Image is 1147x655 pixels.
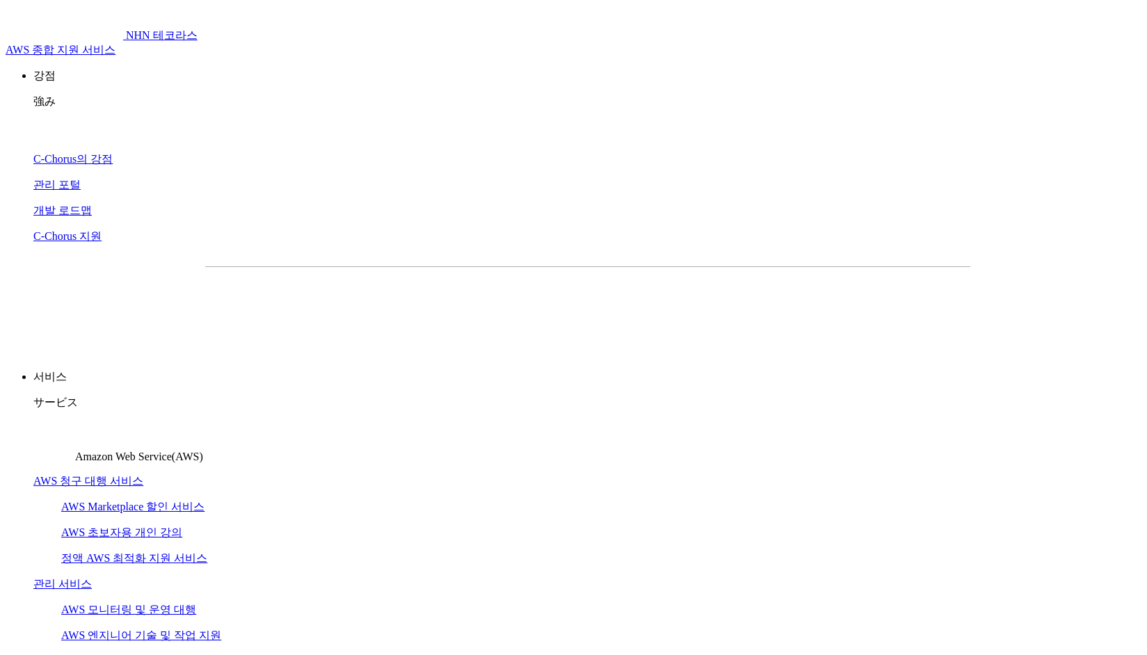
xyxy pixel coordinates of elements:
img: AWS総合支援サービス C-Chorus [6,6,123,39]
a: 정액 AWS 최적화 지원 서비스 [61,552,207,564]
font: NHN 테코라스 [126,29,198,41]
a: AWS 모니터링 및 운영 대행 [61,604,196,615]
img: Amazon Web Service（AWS） [33,421,72,460]
font: 우선 상담 [686,301,728,312]
a: AWS 엔지니어 기술 및 작업 지원 [61,629,221,641]
p: 強み [33,95,1141,109]
a: C-Chorus 지원 [33,230,102,242]
font: 서비스 [33,371,67,382]
font: 자료 청구 [448,301,490,312]
a: AWS総合支援サービス C-Chorus NHN 테코라스AWS 종합 지원 서비스 [6,29,198,56]
font: AWS 종합 지원 서비스 [6,44,115,56]
a: C-Chorus의 강점 [33,153,113,165]
a: 자료 청구 [357,289,581,324]
a: AWS 초보자용 개인 강의 [61,526,182,538]
font: Amazon Web Service(AWS) [75,451,203,462]
p: サービス [33,396,1141,410]
a: AWS Marketplace 할인 서비스 [61,501,204,512]
a: 관리 서비스 [33,578,92,590]
font: 강점 [33,70,56,81]
a: AWS 청구 대행 서비스 [33,475,143,487]
a: 우선 상담 [595,289,819,324]
a: 관리 포털 [33,179,81,191]
a: 개발 로드맵 [33,204,92,216]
